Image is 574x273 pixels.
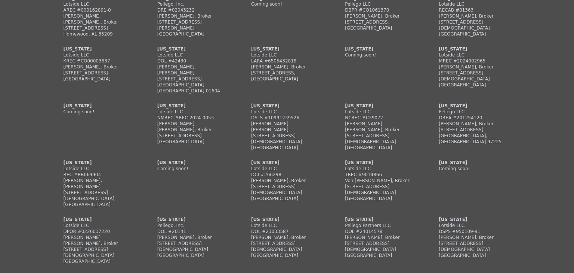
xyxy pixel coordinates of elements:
div: [STREET_ADDRESS][PERSON_NAME] [157,19,229,31]
div: [GEOGRAPHIC_DATA], [GEOGRAPHIC_DATA] 97225 [439,133,510,145]
div: [STREET_ADDRESS][DEMOGRAPHIC_DATA] [439,19,510,31]
div: Lotside LLC [251,52,323,58]
div: Lotside LLC [64,223,135,228]
div: [PERSON_NAME], Broker [345,234,417,240]
div: DSPS #950109-91 [439,228,510,234]
div: [STREET_ADDRESS] [157,133,229,139]
div: [US_STATE] [157,46,229,52]
div: [GEOGRAPHIC_DATA] [64,76,135,82]
div: NCREC #C39072 [345,115,417,121]
div: DOL #24014578 [345,228,417,234]
div: Coming soon! [439,166,510,172]
div: [PERSON_NAME], [PERSON_NAME] [251,121,323,133]
div: Pellego LLC [439,109,510,115]
div: [PERSON_NAME], Broker [251,178,323,184]
div: [STREET_ADDRESS] [157,76,229,82]
div: Coming soon! [64,109,135,115]
div: [GEOGRAPHIC_DATA] [64,202,135,208]
div: [STREET_ADDRESS][DEMOGRAPHIC_DATA] [251,240,323,252]
div: [GEOGRAPHIC_DATA] [251,145,323,151]
div: [US_STATE] [251,103,323,109]
div: [US_STATE] [157,103,229,109]
div: [STREET_ADDRESS][DEMOGRAPHIC_DATA] [439,240,510,252]
div: [GEOGRAPHIC_DATA] [157,252,229,258]
div: Lotside LLC [345,166,417,172]
div: [STREET_ADDRESS] [64,70,135,76]
div: Lotside LLC [251,166,323,172]
div: [STREET_ADDRESS][DEMOGRAPHIC_DATA] [157,240,229,252]
div: [US_STATE] [64,217,135,223]
div: [PERSON_NAME], [PERSON_NAME] [157,64,229,76]
div: Pellego, Inc. [157,1,229,7]
div: [PERSON_NAME] [PERSON_NAME], Broker [345,121,417,133]
div: Lotside LLC [64,1,135,7]
div: Lotside LLC [439,223,510,228]
div: Pellego Partners LLC [345,223,417,228]
div: [GEOGRAPHIC_DATA] [439,252,510,258]
div: Coming soon! [345,52,417,58]
div: Von [PERSON_NAME], Broker [345,178,417,184]
div: [GEOGRAPHIC_DATA], [GEOGRAPHIC_DATA] 01604 [157,82,229,94]
div: [STREET_ADDRESS][DEMOGRAPHIC_DATA] [64,190,135,202]
div: OREA #201254120 [439,115,510,121]
div: Pellego, Inc. [157,223,229,228]
div: Lotside LLC [251,223,323,228]
div: [STREET_ADDRESS] [439,127,510,133]
div: Lotside LLC [345,109,417,115]
div: Coming soon! [251,1,323,7]
div: [STREET_ADDRESS][DEMOGRAPHIC_DATA] [251,133,323,145]
div: [US_STATE] [345,103,417,109]
div: [US_STATE] [345,217,417,223]
div: Lotside LLC [64,52,135,58]
div: [PERSON_NAME], Broker [439,13,510,19]
div: Coming soon! [157,166,229,172]
div: [STREET_ADDRESS] [251,70,323,76]
div: [PERSON_NAME], Broker [439,64,510,70]
div: Lotside LLC [157,52,229,58]
div: DRE #02043232 [157,7,229,13]
div: Lotside LLC [157,109,229,115]
div: [US_STATE] [64,46,135,52]
div: [PERSON_NAME], Broker [439,121,510,127]
div: [US_STATE] [251,46,323,52]
div: Lotside LLC [439,52,510,58]
div: [STREET_ADDRESS][DEMOGRAPHIC_DATA] [251,184,323,196]
div: [GEOGRAPHIC_DATA] [157,31,229,37]
div: REC #RB069904 [64,172,135,178]
div: [STREET_ADDRESS] [64,25,135,31]
div: RECAB #81363 [439,7,510,13]
div: [PERSON_NAME], Broker [251,64,323,70]
div: [US_STATE] [439,160,510,166]
div: [US_STATE] [251,160,323,166]
div: Pellego LLC [345,1,417,7]
div: Lotside LLC [64,166,135,172]
div: DOL #23033587 [251,228,323,234]
div: DCI #266298 [251,172,323,178]
div: [GEOGRAPHIC_DATA] [345,252,417,258]
div: [PERSON_NAME], Broker [64,64,135,70]
div: DSLS #10991239526 [251,115,323,121]
div: [US_STATE] [157,217,229,223]
div: [PERSON_NAME] [PERSON_NAME], Broker [157,121,229,133]
div: Lotside LLC [251,109,323,115]
div: [US_STATE] [64,103,135,109]
div: Homewood, AL 35209 [64,31,135,37]
div: [GEOGRAPHIC_DATA] [64,258,135,264]
div: [STREET_ADDRESS][DEMOGRAPHIC_DATA] [345,133,417,145]
div: [STREET_ADDRESS][DEMOGRAPHIC_DATA] [345,184,417,196]
div: [PERSON_NAME] [PERSON_NAME], Broker [64,13,135,25]
div: [PERSON_NAME], Broker [345,13,417,19]
div: [GEOGRAPHIC_DATA] [251,76,323,82]
div: DBPR #CQ1061370 [345,7,417,13]
div: [STREET_ADDRESS][DEMOGRAPHIC_DATA] [64,246,135,258]
div: [PERSON_NAME], Broker [157,234,229,240]
div: [US_STATE] [439,103,510,109]
div: LARA #6505432818 [251,58,323,64]
div: [STREET_ADDRESS][DEMOGRAPHIC_DATA] [345,240,417,252]
div: TREC #9014866 [345,172,417,178]
div: [US_STATE] [345,160,417,166]
div: [PERSON_NAME], [PERSON_NAME] [64,178,135,190]
div: DOL #20141 [157,228,229,234]
div: [US_STATE] [439,217,510,223]
div: KREC #CO00003637 [64,58,135,64]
